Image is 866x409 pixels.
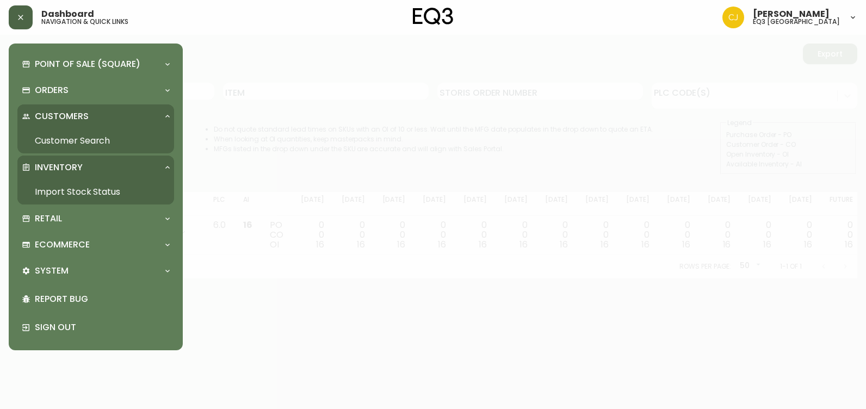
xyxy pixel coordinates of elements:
[35,321,170,333] p: Sign Out
[35,110,89,122] p: Customers
[753,18,840,25] h5: eq3 [GEOGRAPHIC_DATA]
[35,162,83,173] p: Inventory
[413,8,453,25] img: logo
[17,156,174,179] div: Inventory
[35,84,69,96] p: Orders
[17,259,174,283] div: System
[17,128,174,153] a: Customer Search
[35,293,170,305] p: Report Bug
[35,58,140,70] p: Point of Sale (Square)
[17,104,174,128] div: Customers
[722,7,744,28] img: 7836c8950ad67d536e8437018b5c2533
[17,233,174,257] div: Ecommerce
[17,313,174,342] div: Sign Out
[35,265,69,277] p: System
[753,10,830,18] span: [PERSON_NAME]
[17,285,174,313] div: Report Bug
[17,207,174,231] div: Retail
[17,52,174,76] div: Point of Sale (Square)
[35,239,90,251] p: Ecommerce
[41,18,128,25] h5: navigation & quick links
[17,179,174,205] a: Import Stock Status
[35,213,62,225] p: Retail
[41,10,94,18] span: Dashboard
[17,78,174,102] div: Orders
